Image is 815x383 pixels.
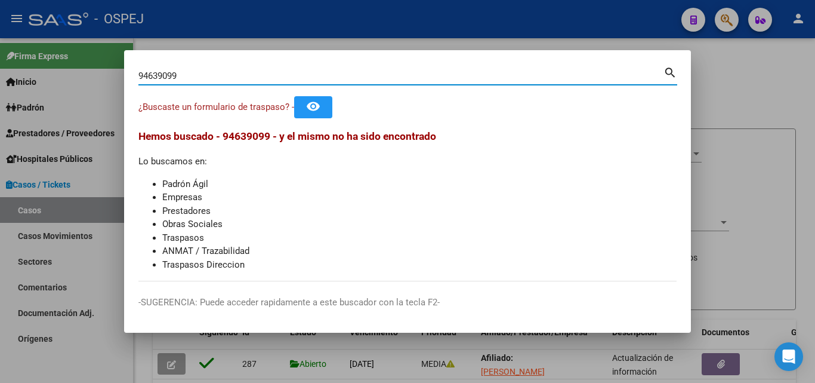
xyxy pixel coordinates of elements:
div: Open Intercom Messenger [774,342,803,371]
p: -SUGERENCIA: Puede acceder rapidamente a este buscador con la tecla F2- [138,296,677,310]
span: ¿Buscaste un formulario de traspaso? - [138,102,294,112]
li: ANMAT / Trazabilidad [162,244,677,258]
mat-icon: remove_red_eye [306,99,320,114]
li: Traspasos Direccion [162,258,677,272]
li: Prestadores [162,204,677,218]
li: Empresas [162,191,677,204]
div: Lo buscamos en: [138,128,677,271]
li: Padrón Ágil [162,177,677,191]
li: Obras Sociales [162,217,677,231]
mat-icon: search [663,65,677,79]
span: Hemos buscado - 94639099 - y el mismo no ha sido encontrado [138,130,436,142]
li: Traspasos [162,231,677,245]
